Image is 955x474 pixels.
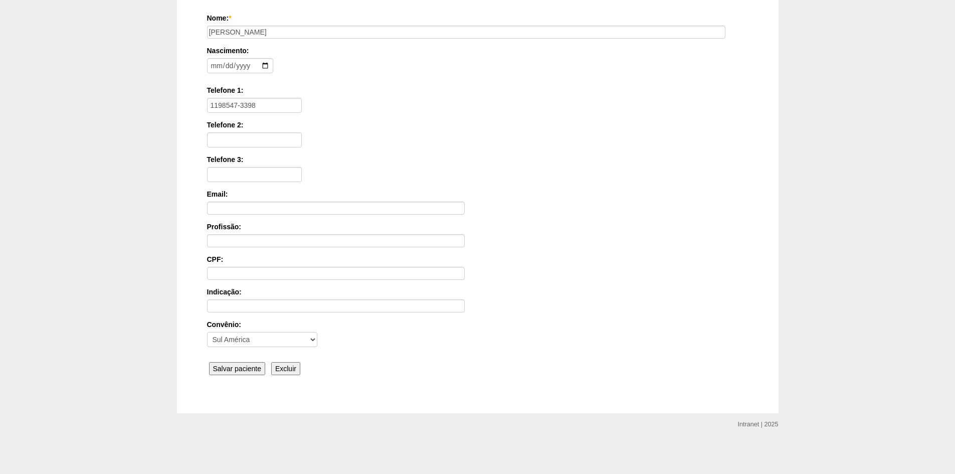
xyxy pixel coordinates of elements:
div: Intranet | 2025 [738,419,779,429]
label: Indicação: [207,287,748,297]
input: Excluir [271,362,300,375]
label: Convênio: [207,320,748,330]
label: Telefone 1: [207,85,748,95]
label: Nascimento: [207,46,745,56]
input: Salvar paciente [209,362,266,375]
label: Email: [207,189,748,199]
label: Telefone 2: [207,120,748,130]
label: Telefone 3: [207,154,748,165]
label: Profissão: [207,222,748,232]
span: Este campo é obrigatório. [229,14,231,22]
label: CPF: [207,254,748,264]
label: Nome: [207,13,748,23]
